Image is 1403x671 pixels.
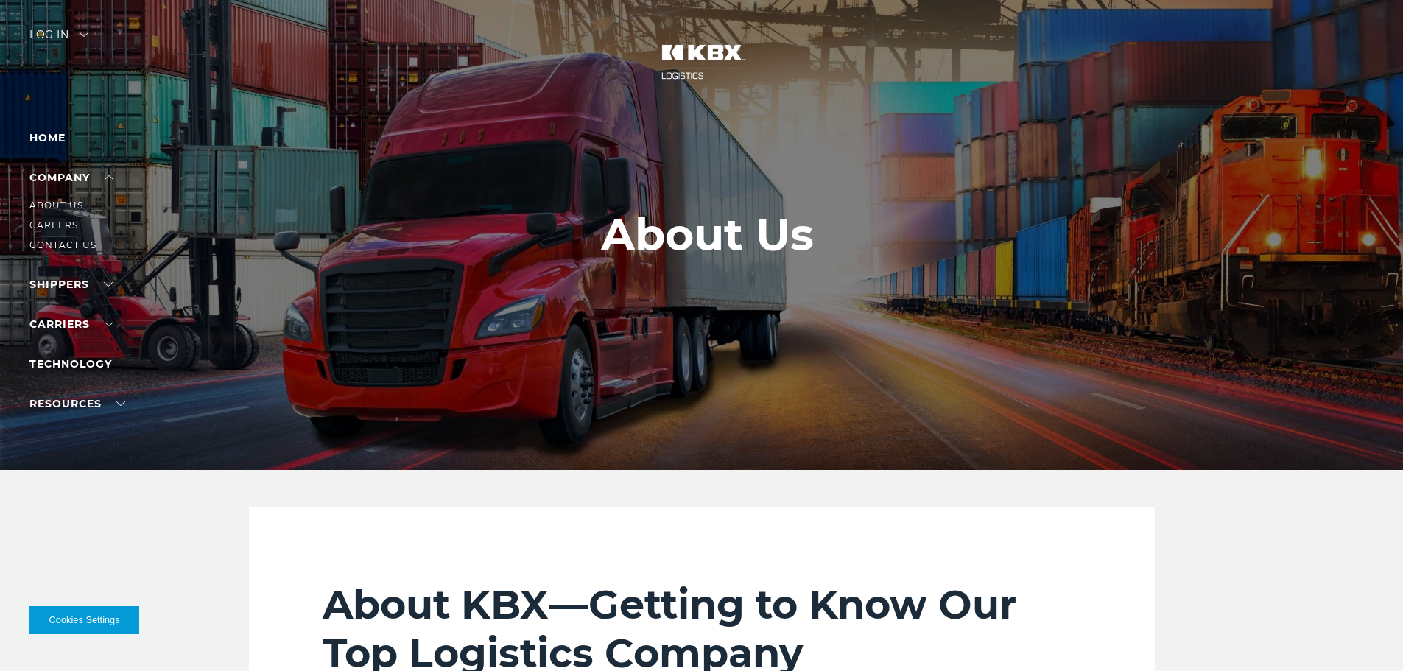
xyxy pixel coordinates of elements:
a: RESOURCES [29,397,125,410]
h1: About Us [601,210,814,260]
div: Log in [29,29,88,51]
a: Technology [29,357,112,370]
a: SHIPPERS [29,278,113,291]
a: Careers [29,219,78,231]
img: kbx logo [647,29,757,94]
button: Cookies Settings [29,606,139,634]
a: Company [29,171,113,184]
a: About Us [29,200,83,211]
a: Contact Us [29,239,96,250]
img: arrow [80,32,88,37]
a: Home [29,131,66,144]
a: Carriers [29,317,113,331]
